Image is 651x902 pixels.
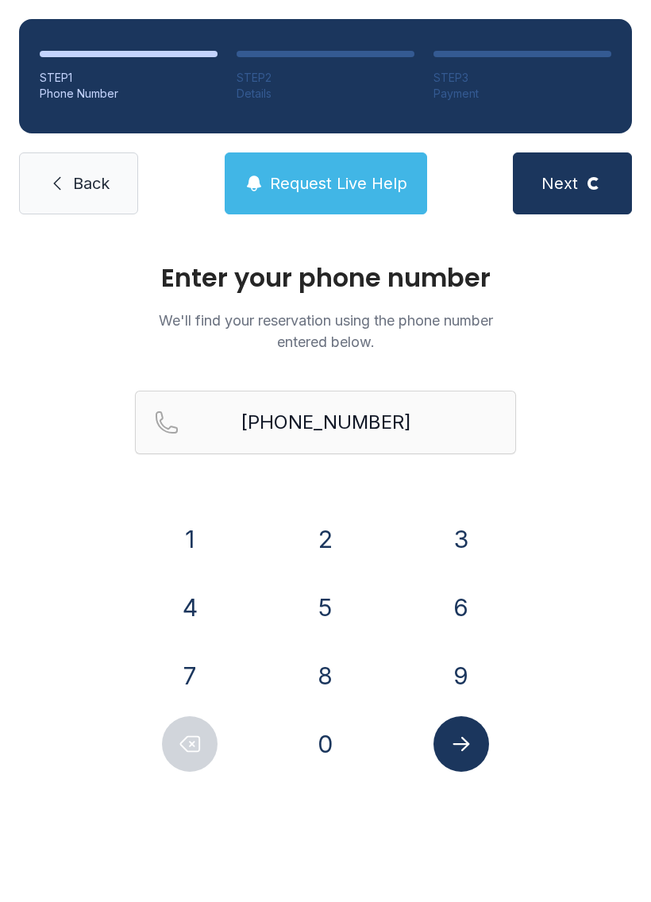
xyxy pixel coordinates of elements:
[433,580,489,635] button: 6
[433,70,611,86] div: STEP 3
[298,716,353,772] button: 0
[135,310,516,353] p: We'll find your reservation using the phone number entered below.
[237,70,414,86] div: STEP 2
[162,580,218,635] button: 4
[298,511,353,567] button: 2
[135,265,516,291] h1: Enter your phone number
[541,172,578,195] span: Next
[270,172,407,195] span: Request Live Help
[433,648,489,703] button: 9
[162,511,218,567] button: 1
[433,716,489,772] button: Submit lookup form
[433,511,489,567] button: 3
[298,648,353,703] button: 8
[73,172,110,195] span: Back
[433,86,611,102] div: Payment
[135,391,516,454] input: Reservation phone number
[162,648,218,703] button: 7
[237,86,414,102] div: Details
[162,716,218,772] button: Delete number
[298,580,353,635] button: 5
[40,86,218,102] div: Phone Number
[40,70,218,86] div: STEP 1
